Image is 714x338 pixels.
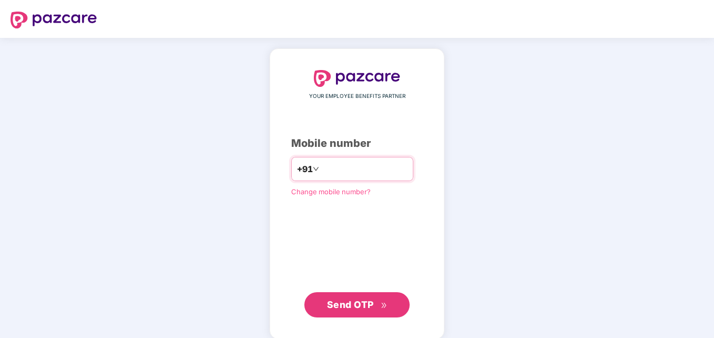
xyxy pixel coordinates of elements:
[11,12,97,28] img: logo
[291,187,371,196] a: Change mobile number?
[327,299,374,310] span: Send OTP
[297,163,313,176] span: +91
[313,166,319,172] span: down
[381,302,388,309] span: double-right
[309,92,405,101] span: YOUR EMPLOYEE BENEFITS PARTNER
[291,135,423,152] div: Mobile number
[314,70,400,87] img: logo
[304,292,410,317] button: Send OTPdouble-right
